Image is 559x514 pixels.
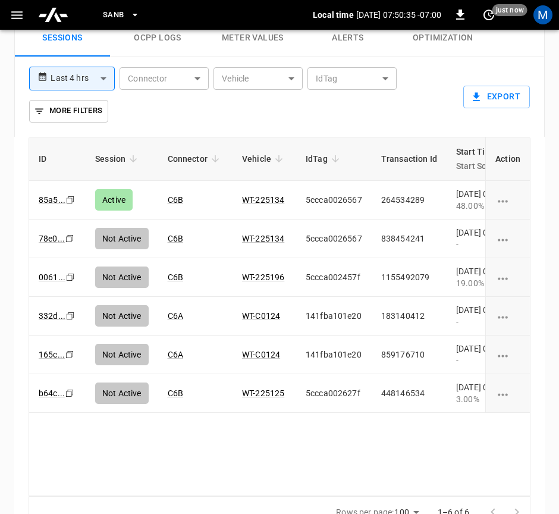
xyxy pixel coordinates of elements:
[98,4,145,27] button: SanB
[296,374,372,413] td: 5ccca002627f
[242,195,284,205] a: WT-225134
[456,381,516,405] div: [DATE] 04:29:53
[296,220,372,258] td: 5ccca0026567
[296,258,372,297] td: 5ccca002457f
[533,5,552,24] div: profile-icon
[168,272,183,282] a: C6B
[296,297,372,336] td: 141fba101e20
[456,304,516,328] div: [DATE] 04:48:36
[456,145,513,173] span: Start TimeStart SoC
[479,5,498,24] button: set refresh interval
[395,19,491,57] button: Optimization
[456,355,516,366] div: -
[39,234,65,243] a: 78e0...
[495,310,520,322] div: charging session options
[492,4,527,16] span: just now
[456,188,516,212] div: [DATE] 06:56:12
[456,200,516,212] div: 48.00%
[372,336,447,374] td: 859176710
[456,239,516,250] div: -
[495,271,520,283] div: charging session options
[242,388,284,398] a: WT-225125
[65,309,77,322] div: copy
[168,152,223,166] span: Connector
[372,220,447,258] td: 838454241
[372,297,447,336] td: 183140412
[356,9,441,21] p: [DATE] 07:50:35 -07:00
[51,67,115,90] div: Last 4 hrs
[168,195,183,205] a: C6B
[95,383,149,404] div: Not Active
[65,271,77,284] div: copy
[65,193,77,206] div: copy
[456,227,516,250] div: [DATE] 06:48:43
[95,267,149,288] div: Not Active
[95,228,149,249] div: Not Active
[456,277,516,289] div: 19.00%
[456,145,497,173] div: Start Time
[64,232,76,245] div: copy
[495,387,520,399] div: charging session options
[242,272,284,282] a: WT-225196
[168,350,183,359] a: C6A
[242,234,284,243] a: WT-225134
[95,189,133,211] div: Active
[463,86,530,108] button: Export
[64,348,76,361] div: copy
[495,349,520,361] div: charging session options
[64,387,76,400] div: copy
[29,100,108,123] button: More Filters
[29,137,530,497] div: sessions table
[456,393,516,405] div: 3.00%
[95,344,149,365] div: Not Active
[29,137,86,181] th: ID
[495,233,520,245] div: charging session options
[39,388,65,398] a: b64c...
[95,152,141,166] span: Session
[242,152,287,166] span: Vehicle
[37,4,69,26] img: ampcontrol.io logo
[372,258,447,297] td: 1155492079
[168,234,183,243] a: C6B
[168,388,183,398] a: C6B
[372,137,447,181] th: Transaction Id
[95,305,149,327] div: Not Active
[39,272,65,282] a: 0061...
[110,19,205,57] button: Ocpp logs
[300,19,395,57] button: Alerts
[103,8,124,22] span: SanB
[456,316,516,328] div: -
[456,159,497,173] p: Start SoC
[296,336,372,374] td: 141fba101e20
[485,137,530,181] th: Action
[15,19,110,57] button: Sessions
[242,350,280,359] a: WT-C0124
[456,343,516,366] div: [DATE] 04:40:05
[205,19,300,57] button: Meter Values
[313,9,354,21] p: Local time
[39,195,65,205] a: 85a5...
[372,374,447,413] td: 448146534
[372,181,447,220] td: 264534289
[456,265,516,289] div: [DATE] 05:18:14
[168,311,183,321] a: C6A
[242,311,280,321] a: WT-C0124
[306,152,343,166] span: IdTag
[296,181,372,220] td: 5ccca0026567
[39,311,65,321] a: 332d...
[495,194,520,206] div: charging session options
[39,350,65,359] a: 165c...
